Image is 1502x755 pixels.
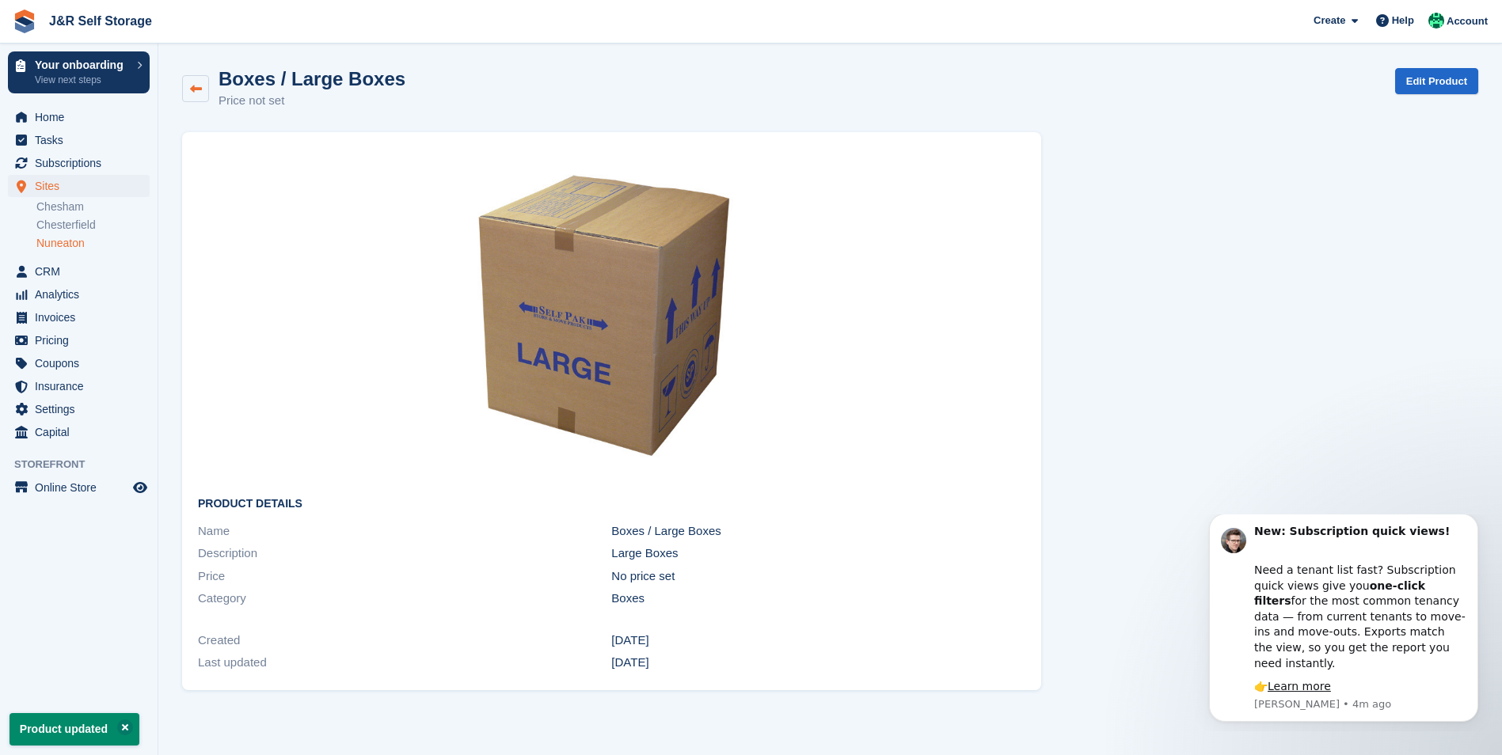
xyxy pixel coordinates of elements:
[219,92,405,110] p: Price not set
[35,398,130,420] span: Settings
[1185,514,1502,731] iframe: Intercom notifications message
[35,375,130,397] span: Insurance
[35,306,130,328] span: Invoices
[198,567,611,586] div: Price
[1395,68,1478,94] a: Edit Product
[35,152,130,174] span: Subscriptions
[35,283,130,305] span: Analytics
[8,352,150,374] a: menu
[198,654,611,672] div: Last updated
[69,9,281,180] div: Message content
[8,106,150,128] a: menu
[36,236,150,251] a: Nuneaton
[35,59,129,70] p: Your onboarding
[8,175,150,197] a: menu
[131,478,150,497] a: Preview store
[8,398,150,420] a: menu
[8,329,150,351] a: menu
[198,590,611,608] div: Category
[8,283,150,305] a: menu
[35,129,130,151] span: Tasks
[611,544,1025,563] div: Large Boxes
[8,375,150,397] a: menu
[1447,13,1488,29] span: Account
[8,260,150,283] a: menu
[35,421,130,443] span: Capital
[8,51,150,93] a: Your onboarding View next steps
[10,713,139,746] p: Product updated
[36,13,61,39] img: Profile image for Steven
[69,183,281,197] p: Message from Steven, sent 4m ago
[35,73,129,87] p: View next steps
[35,106,130,128] span: Home
[14,457,158,472] span: Storefront
[36,218,150,233] a: Chesterfield
[36,199,150,214] a: Chesham
[8,152,150,174] a: menu
[611,567,1025,586] div: No price set
[35,260,130,283] span: CRM
[35,476,130,499] span: Online Store
[82,165,146,178] a: Learn more
[198,544,611,563] div: Description
[8,421,150,443] a: menu
[198,522,611,541] div: Name
[409,161,814,465] img: Large%20carton.jpg
[1314,13,1345,28] span: Create
[611,590,1025,608] div: Boxes
[1392,13,1414,28] span: Help
[1428,13,1444,28] img: Macie Adcock
[8,476,150,499] a: menu
[611,632,1025,650] div: [DATE]
[35,175,130,197] span: Sites
[219,68,405,89] h2: Boxes / Large Boxes
[43,8,158,34] a: J&R Self Storage
[35,352,130,374] span: Coupons
[69,32,281,157] div: Need a tenant list fast? Subscription quick views give you for the most common tenancy data — fro...
[611,654,1025,672] div: [DATE]
[35,329,130,351] span: Pricing
[69,165,281,180] div: 👉
[13,9,36,33] img: stora-icon-8386f47178a22dfd0bd8f6a31ec36ba5ce8667c1dd55bd0f319d3a0aa187defe.svg
[198,632,611,650] div: Created
[69,10,264,23] b: New: Subscription quick views!
[611,522,1025,541] div: Boxes / Large Boxes
[8,129,150,151] a: menu
[8,306,150,328] a: menu
[198,498,1025,510] h2: Product Details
